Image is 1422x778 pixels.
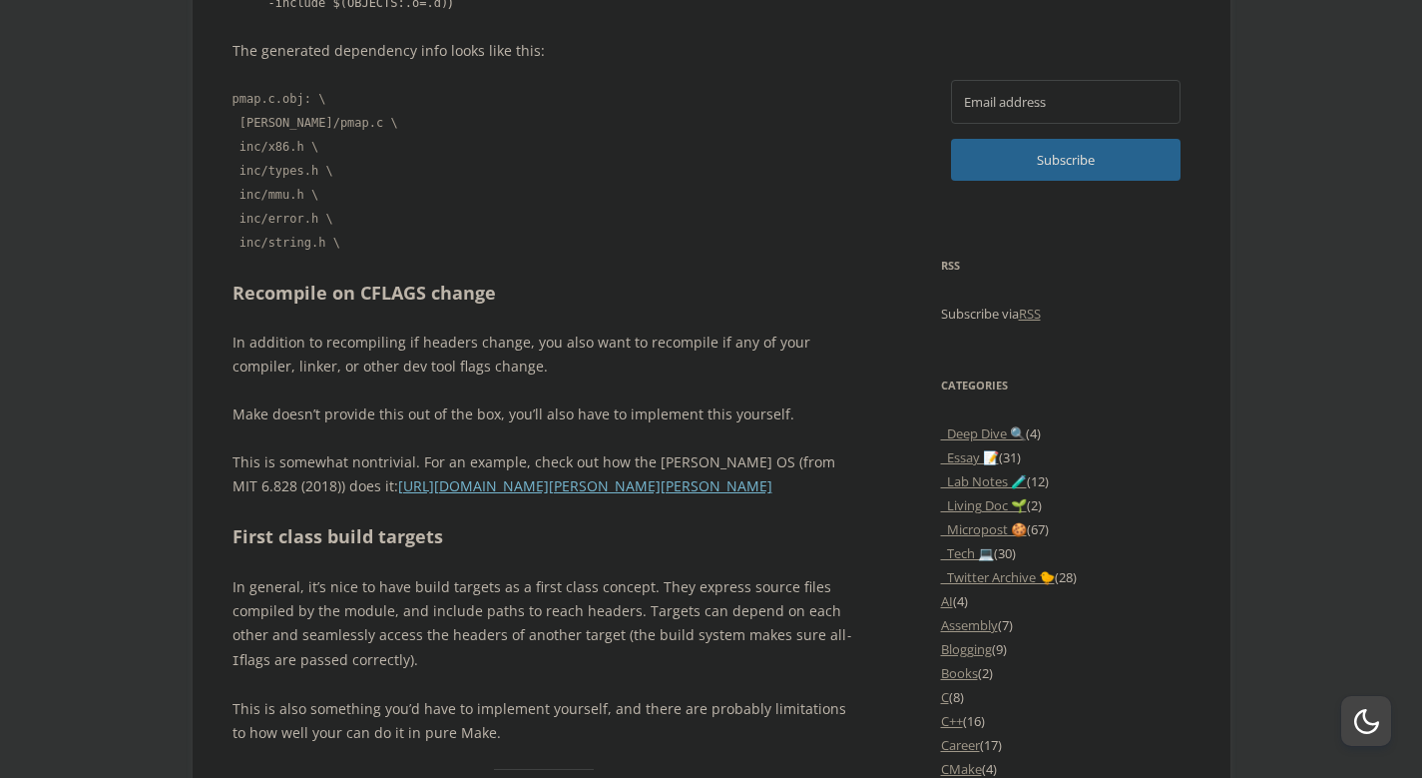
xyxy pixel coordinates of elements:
[951,139,1181,181] button: Subscribe
[233,522,856,551] h2: First class build targets
[233,575,856,673] p: In general, it’s nice to have build targets as a first class concept. They express source files c...
[233,697,856,745] p: This is also something you’d have to implement yourself, and there are probably limitations to ho...
[941,302,1190,326] p: Subscribe via
[941,589,1190,613] li: (4)
[941,661,1190,685] li: (2)
[941,565,1190,589] li: (28)
[941,541,1190,565] li: (30)
[941,616,998,634] a: Assembly
[941,685,1190,709] li: (8)
[951,80,1181,124] input: Email address
[941,709,1190,733] li: (16)
[941,736,980,754] a: Career
[941,469,1190,493] li: (12)
[941,733,1190,757] li: (17)
[941,424,1026,442] a: _Deep Dive 🔍
[941,640,992,658] a: Blogging
[941,664,978,682] a: Books
[941,496,1027,514] a: _Living Doc 🌱
[941,613,1190,637] li: (7)
[941,688,949,706] a: C
[233,87,856,255] code: pmap.c.obj: \ [PERSON_NAME]/pmap.c \ inc/x86.h \ inc/types.h \ inc/mmu.h \ inc/error.h \ inc/stri...
[941,568,1055,586] a: _Twitter Archive 🐤
[941,448,999,466] a: _Essay 📝
[398,476,772,495] a: [URL][DOMAIN_NAME][PERSON_NAME][PERSON_NAME]
[233,402,856,426] p: Make doesn’t provide this out of the box, you’ll also have to implement this yourself.
[1019,305,1041,323] a: RSS
[941,472,1027,490] a: _Lab Notes 🧪
[941,493,1190,517] li: (2)
[941,592,953,610] a: AI
[233,39,856,63] p: The generated dependency info looks like this:
[233,331,856,379] p: In addition to recompiling if headers change, you also want to recompile if any of your compiler,...
[941,517,1190,541] li: (67)
[941,254,1190,278] h3: RSS
[941,520,1027,538] a: _Micropost 🍪
[233,450,856,498] p: This is somewhat nontrivial. For an example, check out how the [PERSON_NAME] OS (from MIT 6.828 (...
[941,712,963,730] a: C++
[941,760,982,778] a: CMake
[941,637,1190,661] li: (9)
[941,544,994,562] a: _Tech 💻
[941,421,1190,445] li: (4)
[941,445,1190,469] li: (31)
[233,279,856,308] h2: Recompile on CFLAGS change
[941,374,1190,397] h3: Categories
